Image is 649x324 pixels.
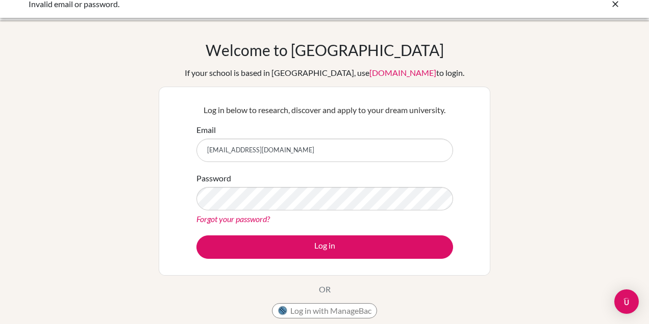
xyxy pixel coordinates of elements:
[196,172,231,184] label: Password
[196,235,453,259] button: Log in
[614,289,639,314] div: Open Intercom Messenger
[185,67,464,79] div: If your school is based in [GEOGRAPHIC_DATA], use to login.
[196,124,216,136] label: Email
[206,41,444,59] h1: Welcome to [GEOGRAPHIC_DATA]
[369,68,436,77] a: [DOMAIN_NAME]
[196,104,453,116] p: Log in below to research, discover and apply to your dream university.
[272,303,377,318] button: Log in with ManageBac
[319,283,331,295] p: OR
[196,214,270,224] a: Forgot your password?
